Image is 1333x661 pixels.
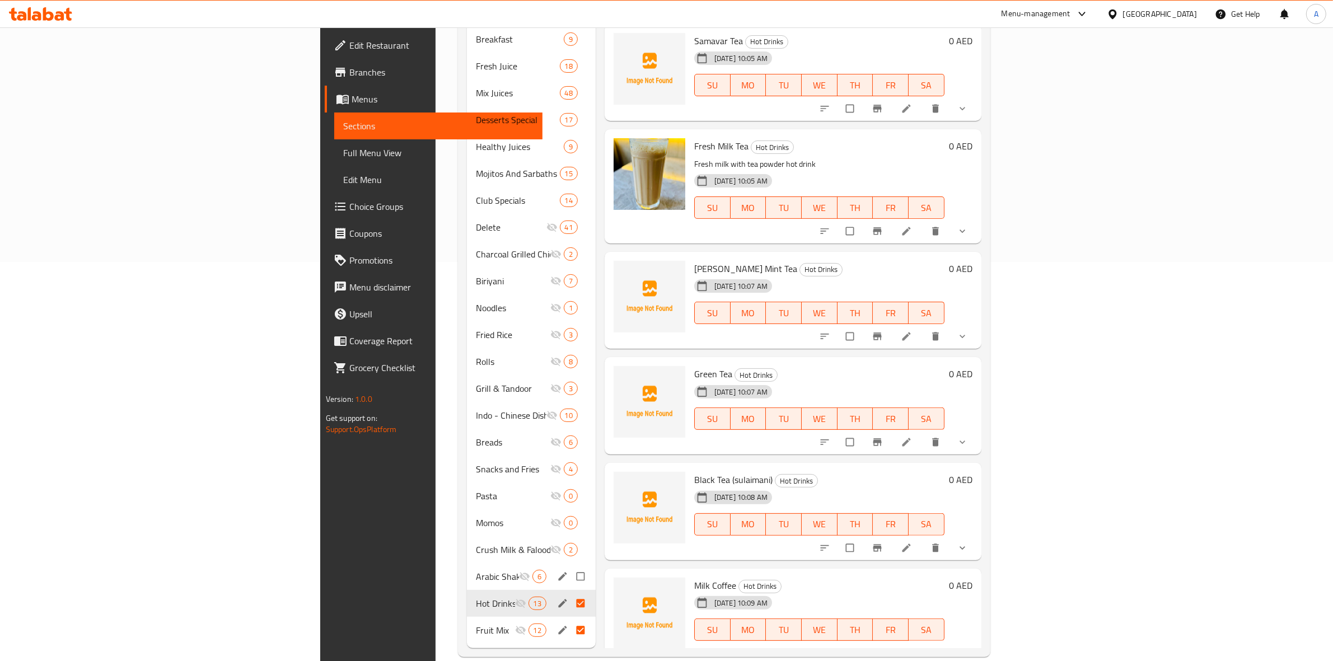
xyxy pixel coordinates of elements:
span: TU [770,516,797,532]
span: SU [699,200,726,216]
span: Arabic Shake [476,570,519,583]
span: Club Specials [476,194,559,207]
div: items [560,221,578,234]
span: Hot Drinks [800,263,842,276]
span: Mix Juices [476,86,559,100]
a: Edit menu item [901,331,914,342]
span: A [1314,8,1318,20]
span: Branches [349,65,534,79]
button: TU [766,302,802,324]
button: edit [555,596,572,611]
button: TH [838,74,873,96]
button: MO [731,196,766,219]
button: Branch-specific-item [865,219,892,243]
div: Mix Juices48 [467,79,596,106]
span: 48 [560,88,577,99]
span: 9 [564,34,577,45]
button: show more [950,324,977,349]
span: FR [877,305,904,321]
button: WE [802,407,838,430]
span: 6 [564,437,577,448]
span: 15 [560,168,577,179]
span: Charcoal Grilled Chicken [476,247,550,261]
span: TH [842,200,869,216]
span: Sections [343,119,534,133]
span: MO [735,200,762,216]
div: Fresh Juice18 [467,53,596,79]
button: SA [909,513,944,536]
span: SU [699,411,726,427]
svg: Inactive section [550,463,562,475]
div: Biriyani7 [467,268,596,294]
span: Mojitos And Sarbaths [476,167,559,180]
span: Breakfast [476,32,564,46]
span: Crush Milk & Falooda [476,543,550,556]
span: 1 [564,303,577,313]
span: 2 [564,249,577,260]
div: [GEOGRAPHIC_DATA] [1123,8,1197,20]
button: Branch-specific-item [865,536,892,560]
span: 6 [533,571,546,582]
button: TH [838,618,873,641]
button: TU [766,196,802,219]
span: Upsell [349,307,534,321]
div: items [564,32,578,46]
img: Samavar Tea [614,33,685,105]
div: items [564,301,578,315]
button: FR [873,302,909,324]
div: Snacks and Fries4 [467,456,596,482]
span: Edit Menu [343,173,534,186]
span: Rolls [476,355,550,368]
span: Select to update [839,98,863,119]
span: Coverage Report [349,334,534,348]
svg: Inactive section [550,544,562,555]
a: Support.OpsPlatform [326,422,397,437]
div: items [560,86,578,100]
span: [PERSON_NAME] Mint Tea [694,260,797,277]
button: sort-choices [812,324,839,349]
span: Hot Drinks [746,35,788,48]
span: Pasta [476,489,550,503]
button: sort-choices [812,96,839,121]
h6: 0 AED [949,138,972,154]
span: 7 [564,276,577,287]
span: TH [842,77,869,93]
svg: Inactive section [550,490,562,501]
div: Delete41 [467,214,596,241]
div: items [528,597,546,610]
span: SU [699,77,726,93]
a: Edit menu item [901,648,914,659]
span: WE [806,516,833,532]
div: Fruit Mix [476,624,515,637]
button: show more [950,96,977,121]
span: 3 [564,383,577,394]
a: Promotions [325,247,543,274]
svg: Show Choices [957,103,968,114]
span: TU [770,305,797,321]
span: Fried Rice [476,328,550,341]
span: Desserts Special [476,113,559,126]
p: Fresh milk with tea powder hot drink [694,157,944,171]
div: Desserts Special17 [467,106,596,133]
span: Coupons [349,227,534,240]
div: Snacks and Fries [476,462,550,476]
span: Grocery Checklist [349,361,534,374]
button: MO [731,513,766,536]
button: FR [873,196,909,219]
a: Sections [334,112,543,139]
div: Hot Drinks13edit [467,590,596,617]
span: WE [806,622,833,638]
span: WE [806,411,833,427]
span: TH [842,622,869,638]
button: show more [950,219,977,243]
button: delete [923,219,950,243]
span: TU [770,200,797,216]
button: SU [694,196,731,219]
div: Hot Drinks [751,140,794,154]
a: Edit menu item [901,542,914,554]
span: Hot Drinks [751,141,793,154]
div: items [528,624,546,637]
svg: Show Choices [957,542,968,554]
